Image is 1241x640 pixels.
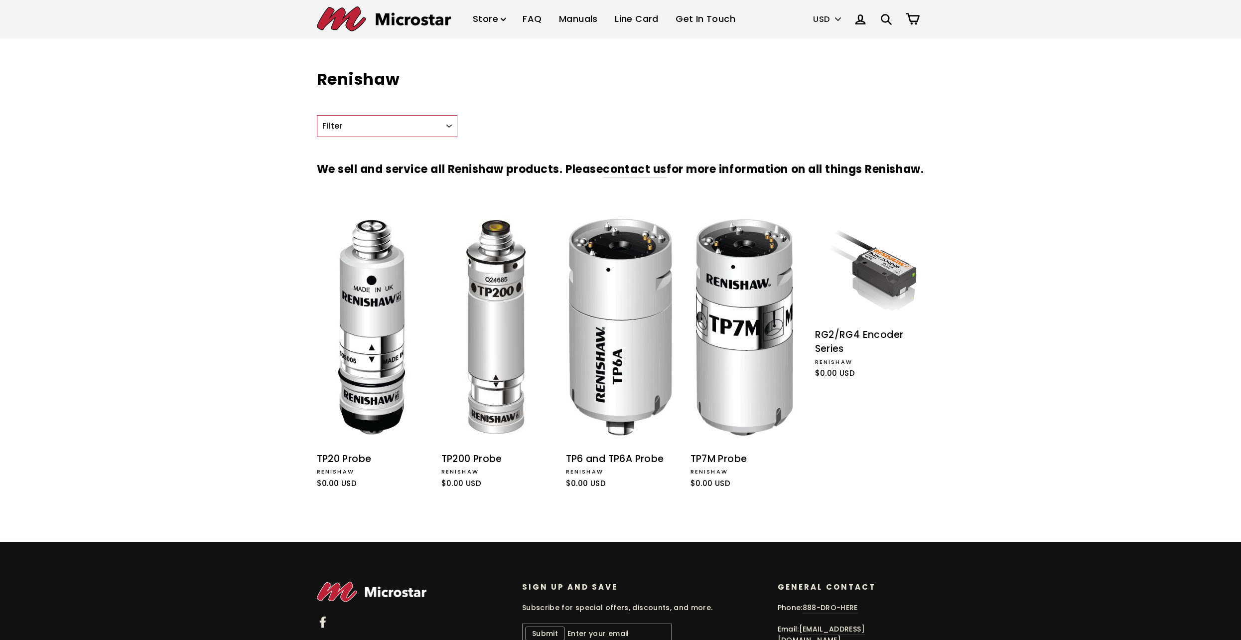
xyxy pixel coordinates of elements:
[441,478,482,488] span: $0.00 USD
[668,4,743,34] a: Get In Touch
[566,452,676,467] div: TP6 and TP6A Probe
[465,4,743,34] ul: Primary
[522,582,763,592] p: Sign up and save
[690,478,731,488] span: $0.00 USD
[803,603,858,614] a: 888-DRO-HERE
[566,219,676,492] a: TP6 and TP6A Probe TP6 and TP6A Probe Renishaw $0.00 USD
[515,4,549,34] a: FAQ
[552,4,605,34] a: Manuals
[815,358,925,367] div: Renishaw
[818,219,922,318] img: RG2/RG4 Encoder Series
[522,602,763,613] p: Subscribe for special offers, discounts, and more.
[690,219,800,492] a: TP7M Probe TP7M Probe Renishaw $0.00 USD
[444,219,548,436] img: TP200 Probe
[603,161,667,178] a: contact us
[607,4,666,34] a: Line Card
[568,219,673,436] img: TP6 and TP6A Probe
[317,468,426,477] div: Renishaw
[317,6,451,31] img: Microstar Electronics
[566,468,676,477] div: Renishaw
[317,582,427,602] img: Microstar Electronics
[566,478,606,488] span: $0.00 USD
[815,368,855,378] span: $0.00 USD
[317,147,925,192] h3: We sell and service all Renishaw products. Please for more information on all things Renishaw.
[441,452,551,467] div: TP200 Probe
[693,219,797,436] img: TP7M Probe
[690,452,800,467] div: TP7M Probe
[778,602,919,613] p: Phone:
[778,582,919,592] p: General Contact
[441,219,551,492] a: TP200 Probe TP200 Probe Renishaw $0.00 USD
[441,468,551,477] div: Renishaw
[317,219,426,492] a: TP20 Probe TP20 Probe Renishaw $0.00 USD
[465,4,513,34] a: Store
[317,478,357,488] span: $0.00 USD
[690,468,800,477] div: Renishaw
[815,219,925,382] a: RG2/RG4 Encoder Series RG2/RG4 Encoder Series Renishaw $0.00 USD
[317,68,925,91] h1: Renishaw
[815,328,925,356] div: RG2/RG4 Encoder Series
[317,452,426,467] div: TP20 Probe
[319,219,423,436] img: TP20 Probe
